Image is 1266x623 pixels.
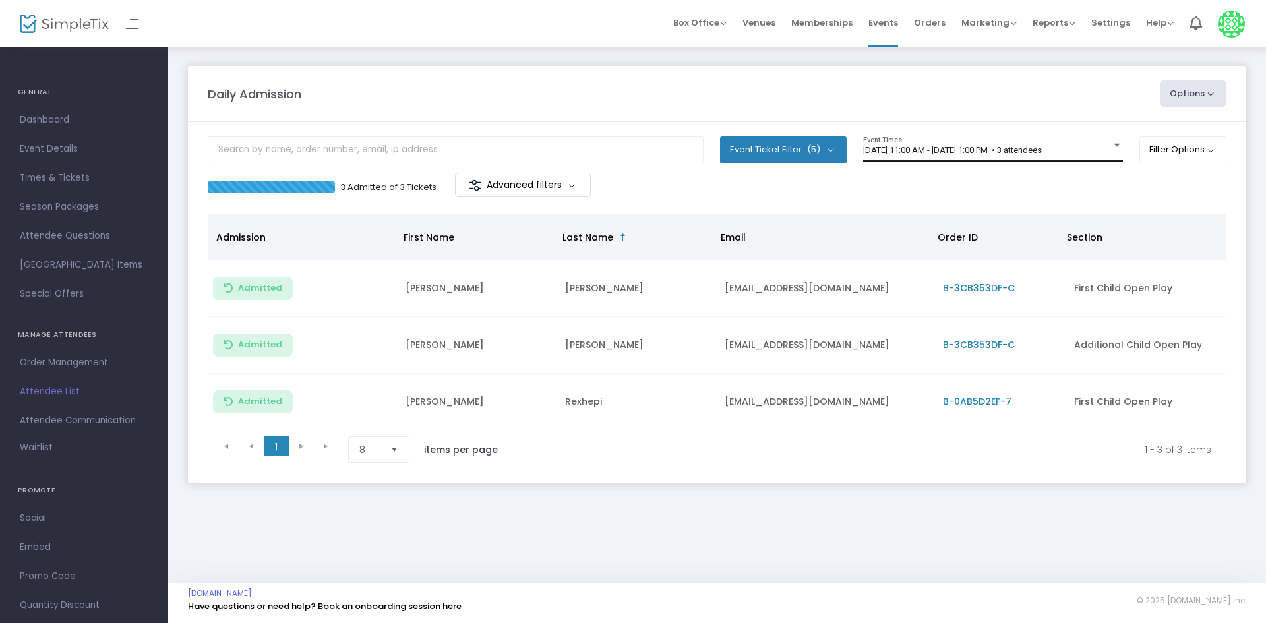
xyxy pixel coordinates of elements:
[469,179,482,192] img: filter
[1139,136,1227,163] button: Filter Options
[938,231,978,244] span: Order ID
[20,140,148,158] span: Event Details
[398,260,557,317] td: [PERSON_NAME]
[18,322,150,348] h4: MANAGE ATTENDEES
[213,334,293,357] button: Admitted
[914,6,946,40] span: Orders
[213,277,293,300] button: Admitted
[1146,16,1174,29] span: Help
[20,510,148,527] span: Social
[20,285,148,303] span: Special Offers
[1160,80,1227,107] button: Options
[208,85,301,103] m-panel-title: Daily Admission
[562,231,613,244] span: Last Name
[717,374,935,430] td: [EMAIL_ADDRESS][DOMAIN_NAME]
[20,256,148,274] span: [GEOGRAPHIC_DATA] Items
[424,443,498,456] label: items per page
[717,260,935,317] td: [EMAIL_ADDRESS][DOMAIN_NAME]
[20,597,148,614] span: Quantity Discount
[238,340,282,350] span: Admitted
[943,338,1015,351] span: B-3CB353DF-C
[943,282,1015,295] span: B-3CB353DF-C
[1091,6,1130,40] span: Settings
[20,441,53,454] span: Waitlist
[216,231,266,244] span: Admission
[943,395,1011,408] span: B-0AB5D2EF-7
[20,227,148,245] span: Attendee Questions
[20,412,148,429] span: Attendee Communication
[618,232,628,243] span: Sortable
[188,588,252,599] a: [DOMAIN_NAME]
[1137,595,1246,606] span: © 2025 [DOMAIN_NAME] Inc.
[720,136,847,163] button: Event Ticket Filter(5)
[20,383,148,400] span: Attendee List
[557,317,717,374] td: [PERSON_NAME]
[868,6,898,40] span: Events
[1033,16,1075,29] span: Reports
[455,173,591,197] m-button: Advanced filters
[863,145,1042,155] span: [DATE] 11:00 AM - [DATE] 1:00 PM • 3 attendees
[264,436,289,456] span: Page 1
[742,6,775,40] span: Venues
[20,568,148,585] span: Promo Code
[1066,260,1226,317] td: First Child Open Play
[188,600,462,612] a: Have questions or need help? Book an onboarding session here
[213,390,293,413] button: Admitted
[20,111,148,129] span: Dashboard
[18,477,150,504] h4: PROMOTE
[20,198,148,216] span: Season Packages
[1067,231,1102,244] span: Section
[385,437,404,462] button: Select
[1066,317,1226,374] td: Additional Child Open Play
[20,354,148,371] span: Order Management
[208,214,1226,430] div: Data table
[717,317,935,374] td: [EMAIL_ADDRESS][DOMAIN_NAME]
[557,260,717,317] td: [PERSON_NAME]
[807,144,820,155] span: (5)
[20,169,148,187] span: Times & Tickets
[340,181,437,194] p: 3 Admitted of 3 Tickets
[359,443,380,456] span: 8
[238,396,282,407] span: Admitted
[673,16,727,29] span: Box Office
[557,374,717,430] td: Rexhepi
[208,136,704,163] input: Search by name, order number, email, ip address
[791,6,853,40] span: Memberships
[526,436,1211,463] kendo-pager-info: 1 - 3 of 3 items
[721,231,746,244] span: Email
[961,16,1017,29] span: Marketing
[398,374,557,430] td: [PERSON_NAME]
[1066,374,1226,430] td: First Child Open Play
[398,317,557,374] td: [PERSON_NAME]
[18,79,150,105] h4: GENERAL
[404,231,454,244] span: First Name
[238,283,282,293] span: Admitted
[20,539,148,556] span: Embed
